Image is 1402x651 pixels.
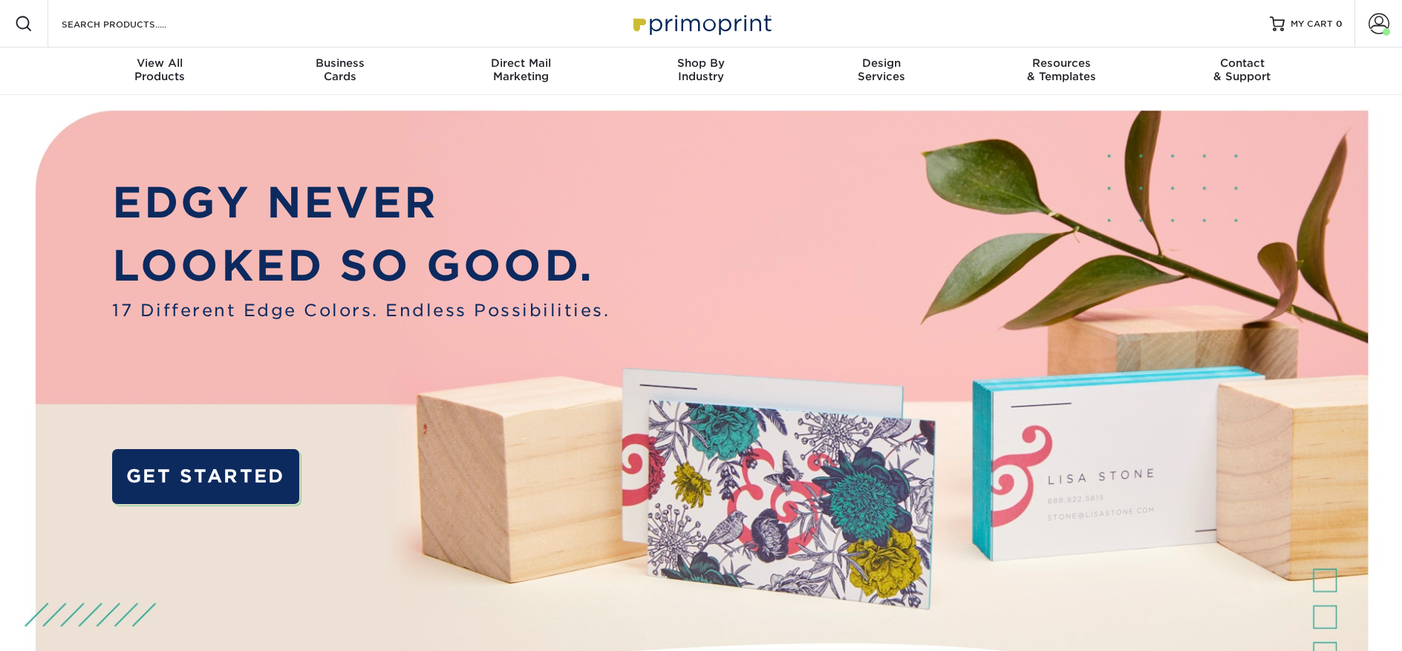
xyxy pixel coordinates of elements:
a: Shop ByIndustry [611,48,792,95]
img: Primoprint [627,7,775,39]
a: Contact& Support [1152,48,1332,95]
span: MY CART [1291,18,1333,30]
input: SEARCH PRODUCTS..... [60,15,205,33]
a: Direct MailMarketing [431,48,611,95]
p: LOOKED SO GOOD. [112,235,610,298]
div: Products [70,56,250,83]
div: Industry [611,56,792,83]
a: BusinessCards [250,48,431,95]
span: Contact [1152,56,1332,70]
p: EDGY NEVER [112,171,610,235]
span: Resources [971,56,1152,70]
span: 0 [1336,19,1343,29]
div: Marketing [431,56,611,83]
a: View AllProducts [70,48,250,95]
a: GET STARTED [112,449,299,505]
span: View All [70,56,250,70]
span: Design [791,56,971,70]
div: & Templates [971,56,1152,83]
span: Shop By [611,56,792,70]
a: Resources& Templates [971,48,1152,95]
a: DesignServices [791,48,971,95]
div: Cards [250,56,431,83]
span: Business [250,56,431,70]
span: Direct Mail [431,56,611,70]
div: & Support [1152,56,1332,83]
span: 17 Different Edge Colors. Endless Possibilities. [112,298,610,323]
div: Services [791,56,971,83]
